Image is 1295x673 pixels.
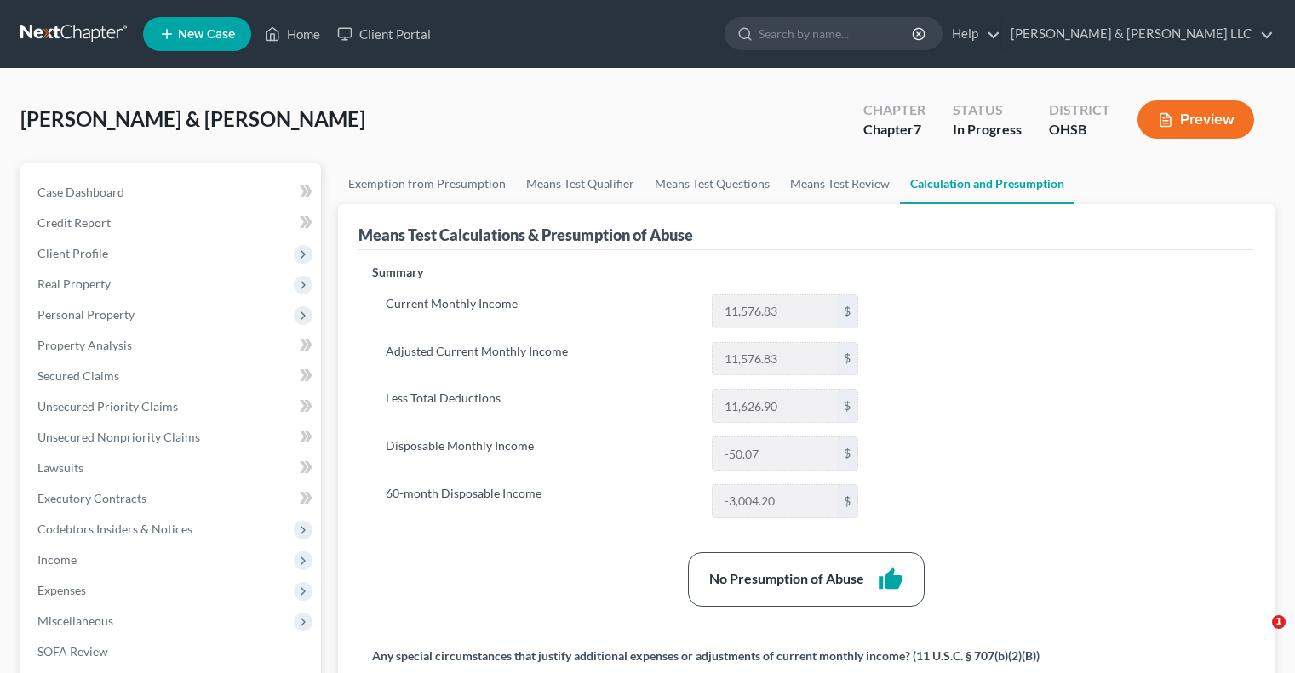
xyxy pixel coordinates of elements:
p: Summary [372,264,872,281]
span: Miscellaneous [37,613,113,628]
a: Client Portal [329,19,439,49]
input: 0.00 [713,437,837,470]
a: Lawsuits [24,453,321,483]
label: Adjusted Current Monthly Income [377,342,703,376]
input: 0.00 [713,390,837,422]
div: Chapter [863,120,925,140]
a: Case Dashboard [24,177,321,208]
span: 7 [914,121,921,137]
span: [PERSON_NAME] & [PERSON_NAME] [20,106,365,131]
button: Preview [1137,100,1254,139]
label: Current Monthly Income [377,294,703,328]
div: No Presumption of Abuse [709,569,864,589]
div: Means Test Calculations & Presumption of Abuse [358,225,693,245]
a: Help [943,19,1000,49]
span: Real Property [37,277,111,291]
a: Calculation and Presumption [900,163,1074,204]
a: Means Test Questions [645,163,780,204]
label: Less Total Deductions [377,389,703,423]
span: New Case [178,28,235,41]
a: Unsecured Priority Claims [24,391,321,422]
label: 60-month Disposable Income [377,484,703,518]
input: Search by name... [759,18,914,49]
span: Case Dashboard [37,185,124,199]
div: $ [837,437,857,470]
span: Executory Contracts [37,491,146,505]
div: OHSB [1049,120,1110,140]
a: Means Test Qualifier [516,163,645,204]
div: $ [837,343,857,375]
a: Credit Report [24,208,321,238]
span: Lawsuits [37,460,83,475]
div: Any special circumstances that justify additional expenses or adjustments of current monthly inco... [372,647,1040,664]
span: Secured Claims [37,368,119,383]
span: Income [37,552,77,567]
a: Exemption from Presumption [338,163,516,204]
span: Unsecured Priority Claims [37,399,178,413]
span: SOFA Review [37,644,108,659]
a: SOFA Review [24,636,321,667]
div: District [1049,100,1110,120]
span: Expenses [37,583,86,597]
div: $ [837,390,857,422]
a: Means Test Review [780,163,900,204]
label: Disposable Monthly Income [377,436,703,471]
span: Property Analysis [37,338,132,352]
div: $ [837,485,857,517]
span: Personal Property [37,307,135,322]
span: Codebtors Insiders & Notices [37,522,192,536]
span: Unsecured Nonpriority Claims [37,430,200,444]
div: Status [953,100,1022,120]
div: Chapter [863,100,925,120]
a: Property Analysis [24,330,321,361]
a: Unsecured Nonpriority Claims [24,422,321,453]
iframe: Intercom live chat [1237,615,1278,656]
i: thumb_up [878,567,903,592]
span: 1 [1272,615,1286,629]
span: Client Profile [37,246,108,260]
div: $ [837,295,857,328]
a: Executory Contracts [24,483,321,514]
a: Home [256,19,329,49]
a: Secured Claims [24,361,321,391]
input: 0.00 [713,343,837,375]
a: [PERSON_NAME] & [PERSON_NAME] LLC [1002,19,1274,49]
input: 0.00 [713,485,837,517]
div: In Progress [953,120,1022,140]
span: Credit Report [37,215,111,230]
input: 0.00 [713,295,837,328]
